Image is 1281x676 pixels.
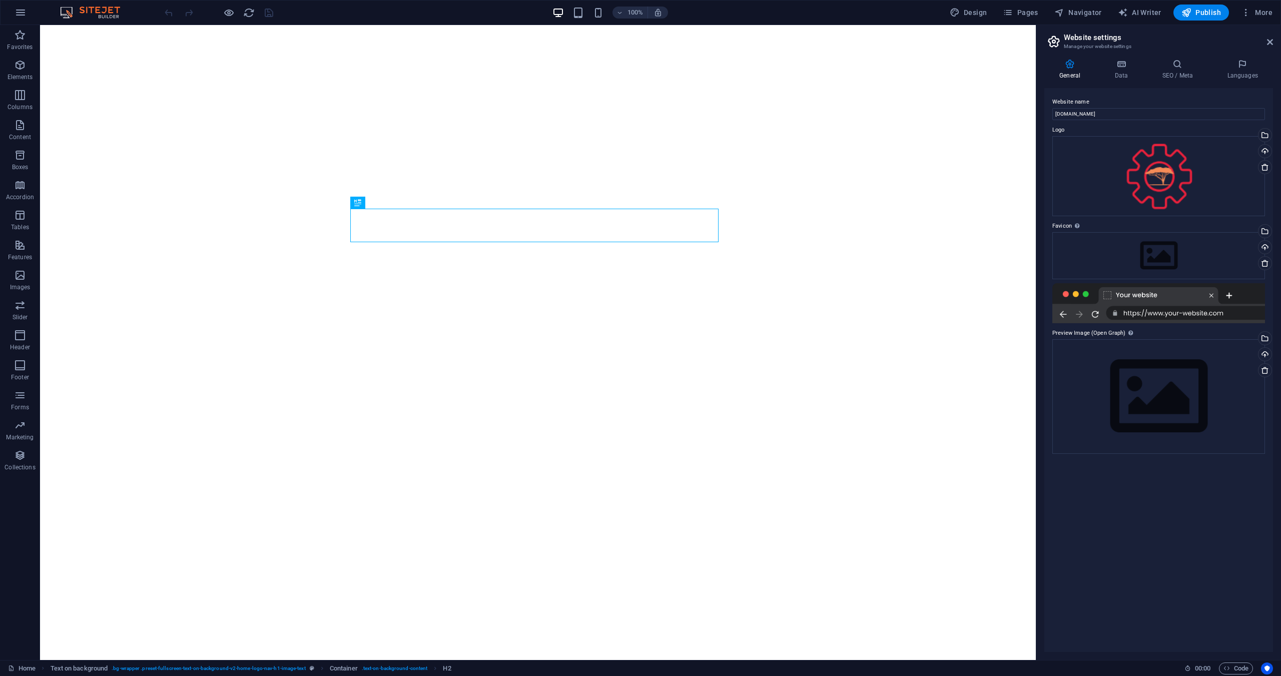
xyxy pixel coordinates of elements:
p: Forms [11,403,29,411]
h6: Session time [1184,662,1211,674]
p: Favorites [7,43,33,51]
i: Reload page [243,7,255,19]
span: Click to select. Double-click to edit [51,662,108,674]
span: . text-on-background-content [362,662,428,674]
h4: Data [1099,59,1147,80]
h3: Manage your website settings [1064,42,1253,51]
span: Code [1223,662,1248,674]
p: Images [10,283,31,291]
p: Features [8,253,32,261]
button: 100% [612,7,648,19]
button: Publish [1173,5,1229,21]
button: reload [243,7,255,19]
span: More [1241,8,1272,18]
button: Navigator [1050,5,1106,21]
label: Preview Image (Open Graph) [1052,327,1265,339]
label: Favicon [1052,220,1265,232]
div: Select files from the file manager, stock photos, or upload file(s) [1052,232,1265,279]
span: AI Writer [1118,8,1161,18]
p: Elements [8,73,33,81]
p: Header [10,343,30,351]
span: Publish [1181,8,1221,18]
button: Pages [999,5,1042,21]
label: Logo [1052,124,1265,136]
img: Editor Logo [58,7,133,19]
span: 00 00 [1195,662,1210,674]
div: Logomakerproject-581XX0Yw6Lf_8z-xMIN-jw.png [1052,136,1265,216]
button: Code [1219,662,1253,674]
button: AI Writer [1114,5,1165,21]
h4: Languages [1212,59,1273,80]
span: Pages [1003,8,1038,18]
span: Click to select. Double-click to edit [443,662,451,674]
label: Website name [1052,96,1265,108]
p: Collections [5,463,35,471]
span: Navigator [1054,8,1102,18]
i: On resize automatically adjust zoom level to fit chosen device. [654,8,663,17]
button: Usercentrics [1261,662,1273,674]
span: . bg-wrapper .preset-fullscreen-text-on-background-v2-home-logo-nav-h1-image-text [112,662,305,674]
p: Marketing [6,433,34,441]
p: Footer [11,373,29,381]
p: Content [9,133,31,141]
span: Click to select. Double-click to edit [330,662,358,674]
p: Accordion [6,193,34,201]
p: Slider [13,313,28,321]
h4: SEO / Meta [1147,59,1212,80]
p: Boxes [12,163,29,171]
h2: Website settings [1064,33,1273,42]
button: Design [946,5,991,21]
button: Click here to leave preview mode and continue editing [223,7,235,19]
div: Select files from the file manager, stock photos, or upload file(s) [1052,339,1265,454]
button: More [1237,5,1276,21]
h6: 100% [627,7,644,19]
a: Click to cancel selection. Double-click to open Pages [8,662,36,674]
p: Columns [8,103,33,111]
input: Name... [1052,108,1265,120]
div: Design (Ctrl+Alt+Y) [946,5,991,21]
i: This element is a customizable preset [310,665,314,671]
nav: breadcrumb [51,662,451,674]
span: Design [950,8,987,18]
p: Tables [11,223,29,231]
span: : [1202,664,1203,672]
h4: General [1044,59,1099,80]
